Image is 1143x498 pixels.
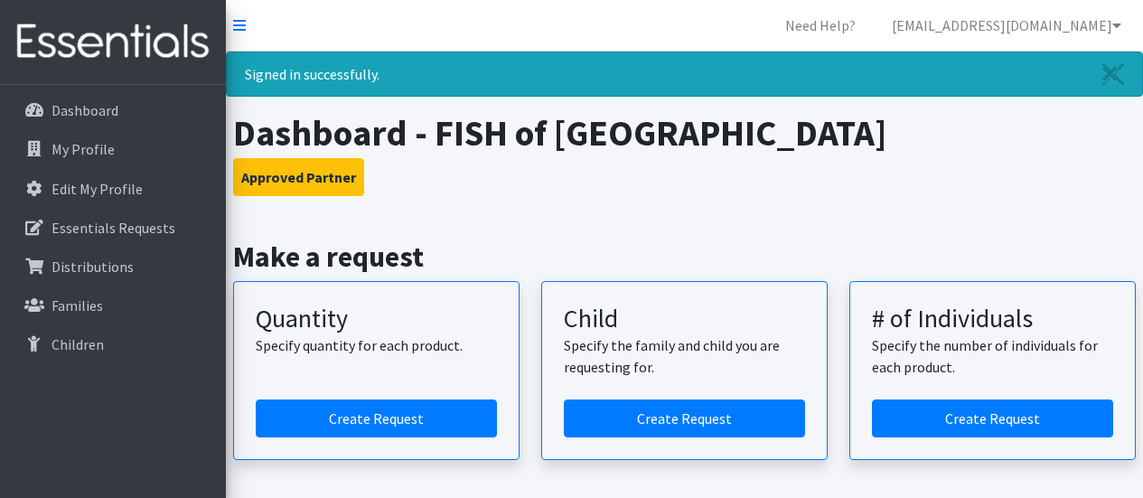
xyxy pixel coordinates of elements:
[771,7,870,43] a: Need Help?
[7,131,219,167] a: My Profile
[7,326,219,362] a: Children
[233,240,1137,274] h2: Make a request
[52,140,115,158] p: My Profile
[7,171,219,207] a: Edit My Profile
[52,219,175,237] p: Essentials Requests
[564,399,805,437] a: Create a request for a child or family
[52,180,143,198] p: Edit My Profile
[233,111,1137,155] h1: Dashboard - FISH of [GEOGRAPHIC_DATA]
[52,335,104,353] p: Children
[7,12,219,72] img: HumanEssentials
[233,158,364,196] button: Approved Partner
[226,52,1143,97] div: Signed in successfully.
[7,210,219,246] a: Essentials Requests
[877,7,1136,43] a: [EMAIL_ADDRESS][DOMAIN_NAME]
[256,334,497,356] p: Specify quantity for each product.
[7,287,219,324] a: Families
[564,334,805,378] p: Specify the family and child you are requesting for.
[7,92,219,128] a: Dashboard
[564,304,805,334] h3: Child
[7,249,219,285] a: Distributions
[256,304,497,334] h3: Quantity
[872,399,1113,437] a: Create a request by number of individuals
[1084,52,1142,96] a: Close
[872,334,1113,378] p: Specify the number of individuals for each product.
[52,101,118,119] p: Dashboard
[256,399,497,437] a: Create a request by quantity
[872,304,1113,334] h3: # of Individuals
[52,258,134,276] p: Distributions
[52,296,103,315] p: Families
